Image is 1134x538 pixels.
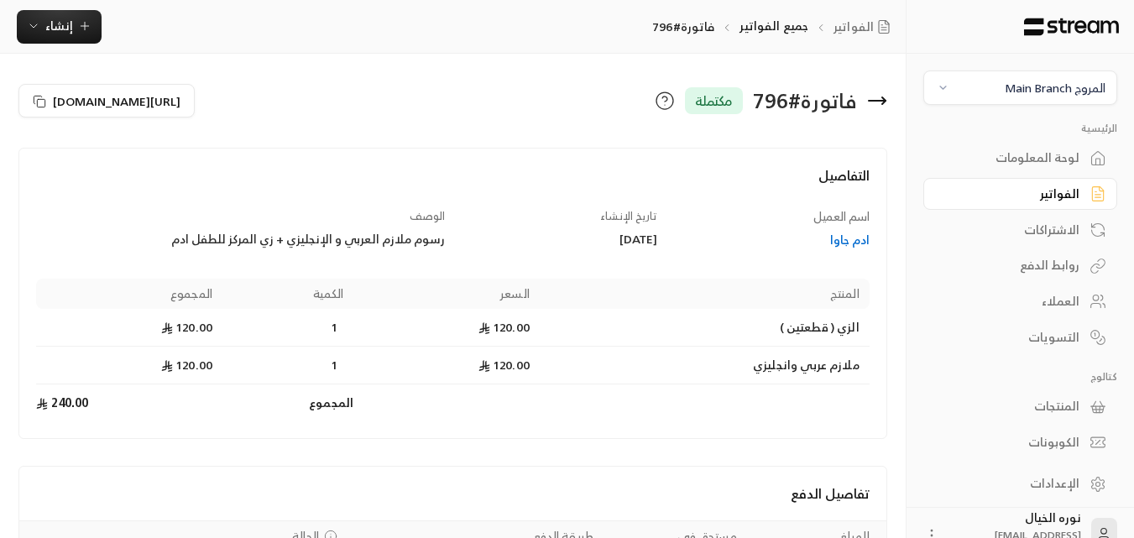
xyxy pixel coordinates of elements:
a: الإعدادات [923,467,1117,500]
button: المروج Main Branch [923,71,1117,105]
div: المنتجات [944,398,1079,415]
th: السعر [353,279,540,309]
div: الاشتراكات [944,222,1079,238]
th: المنتج [540,279,870,309]
a: روابط الدفع [923,249,1117,282]
a: العملاء [923,285,1117,318]
div: روابط الدفع [944,257,1079,274]
h4: التفاصيل [36,165,870,202]
a: التسويات [923,321,1117,353]
span: 1 [327,319,343,336]
div: الإعدادات [944,475,1079,492]
div: فاتورة # 796 [753,87,857,114]
button: إنشاء [17,10,102,44]
div: التسويات [944,329,1079,346]
th: الكمية [222,279,353,309]
div: رسوم ملازم العربي و الإنجليزي + زي المركز للطفل ادم [36,231,445,248]
p: كتالوج [923,370,1117,384]
a: المنتجات [923,390,1117,423]
div: الكوبونات [944,434,1079,451]
table: Products [36,279,870,421]
td: المجموع [222,384,353,421]
td: 120.00 [36,347,222,384]
span: الوصف [410,206,445,226]
a: جميع الفواتير [739,15,808,36]
nav: breadcrumb [652,18,897,35]
a: الفواتير [834,18,897,35]
span: 1 [327,357,343,373]
div: [DATE] [461,231,657,248]
p: فاتورة#796 [652,18,714,35]
a: الفواتير [923,178,1117,211]
span: إنشاء [45,15,73,36]
td: 240.00 [36,384,222,421]
td: الزي ( قطعتين ) [540,309,870,347]
p: الرئيسية [923,122,1117,135]
a: لوحة المعلومات [923,142,1117,175]
a: ادم جاوا [673,232,870,248]
span: مكتملة [695,91,733,111]
div: لوحة المعلومات [944,149,1079,166]
td: 120.00 [36,309,222,347]
span: تاريخ الإنشاء [600,206,657,226]
div: المروج Main Branch [1005,79,1105,97]
div: العملاء [944,293,1079,310]
td: 120.00 [353,309,540,347]
div: الفواتير [944,185,1079,202]
img: Logo [1022,18,1121,36]
a: الكوبونات [923,426,1117,459]
h4: تفاصيل الدفع [36,483,870,504]
td: 120.00 [353,347,540,384]
th: المجموع [36,279,222,309]
span: اسم العميل [813,206,870,227]
button: [URL][DOMAIN_NAME] [18,84,195,118]
td: ملازم عربي وانجليزي [540,347,870,384]
a: الاشتراكات [923,213,1117,246]
span: [URL][DOMAIN_NAME] [53,92,180,110]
